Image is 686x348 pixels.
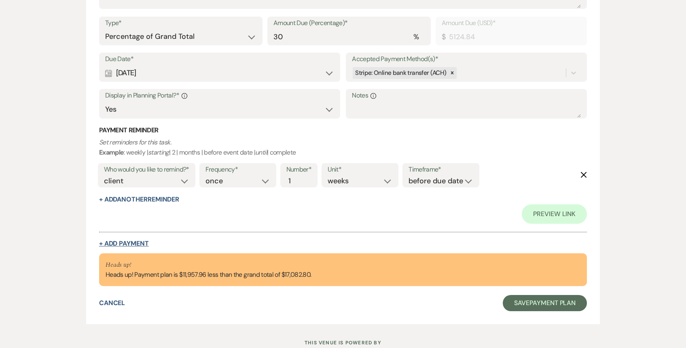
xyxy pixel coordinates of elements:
i: until [255,148,267,157]
button: + AddAnotherReminder [99,196,179,203]
h3: Payment Reminder [99,126,587,135]
button: SavePayment Plan [503,295,587,311]
div: Heads up! Payment plan is $11,957.96 less than the grand total of $17,082.80. [106,260,311,280]
span: Stripe: Online bank transfer (ACH) [355,69,446,77]
b: Example [99,148,124,157]
label: Amount Due (USD)* [442,17,581,29]
label: Due Date* [105,53,334,65]
div: % [413,32,419,42]
label: Timeframe* [409,164,473,176]
label: Accepted Payment Method(s)* [352,53,581,65]
label: Type* [105,17,256,29]
button: Cancel [99,300,125,306]
i: Set reminders for this task. [99,138,171,146]
button: + Add Payment [99,240,149,247]
p: Heads up! [106,260,311,270]
label: Number* [286,164,312,176]
div: $ [442,32,445,42]
p: : weekly | | 2 | months | before event date | | complete [99,137,587,158]
label: Display in Planning Portal?* [105,90,334,102]
label: Amount Due (Percentage)* [273,17,425,29]
div: [DATE] [105,65,334,81]
i: starting [148,148,169,157]
label: Unit* [328,164,392,176]
label: Frequency* [205,164,270,176]
a: Preview Link [522,204,587,224]
label: Notes [352,90,581,102]
label: Who would you like to remind?* [104,164,189,176]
